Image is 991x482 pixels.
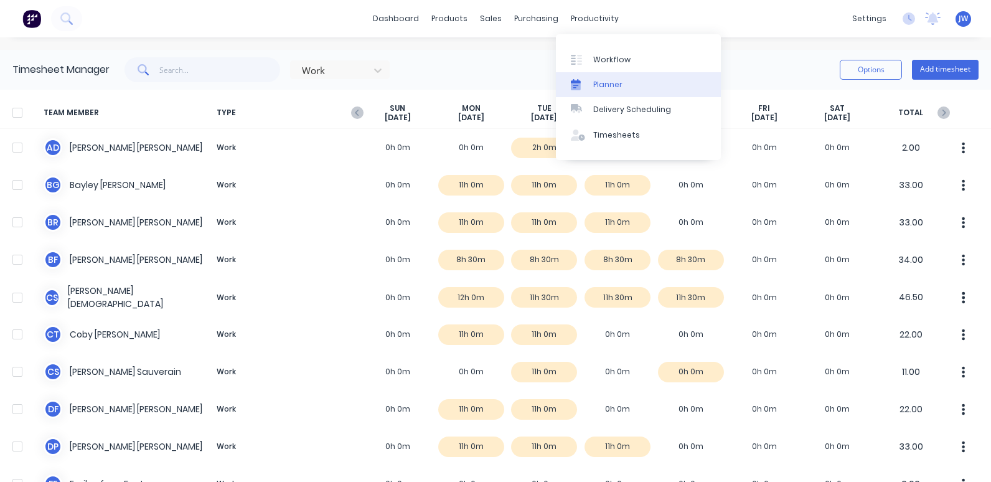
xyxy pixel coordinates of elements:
[458,113,484,123] span: [DATE]
[846,9,893,28] div: settings
[385,113,411,123] span: [DATE]
[537,103,552,113] span: TUE
[508,9,565,28] div: purchasing
[874,103,947,123] span: TOTAL
[593,54,631,65] div: Workflow
[556,72,721,97] a: Planner
[593,130,640,141] div: Timesheets
[565,9,625,28] div: productivity
[22,9,41,28] img: Factory
[758,103,770,113] span: FRI
[840,60,902,80] button: Options
[159,57,281,82] input: Search...
[824,113,850,123] span: [DATE]
[751,113,777,123] span: [DATE]
[44,103,212,123] span: TEAM MEMBER
[959,13,968,24] span: JW
[12,62,110,77] div: Timesheet Manager
[531,113,557,123] span: [DATE]
[390,103,405,113] span: SUN
[912,60,979,80] button: Add timesheet
[593,79,622,90] div: Planner
[212,103,361,123] span: TYPE
[367,9,425,28] a: dashboard
[556,97,721,122] a: Delivery Scheduling
[556,123,721,148] a: Timesheets
[425,9,474,28] div: products
[474,9,508,28] div: sales
[830,103,845,113] span: SAT
[556,47,721,72] a: Workflow
[462,103,481,113] span: MON
[593,104,671,115] div: Delivery Scheduling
